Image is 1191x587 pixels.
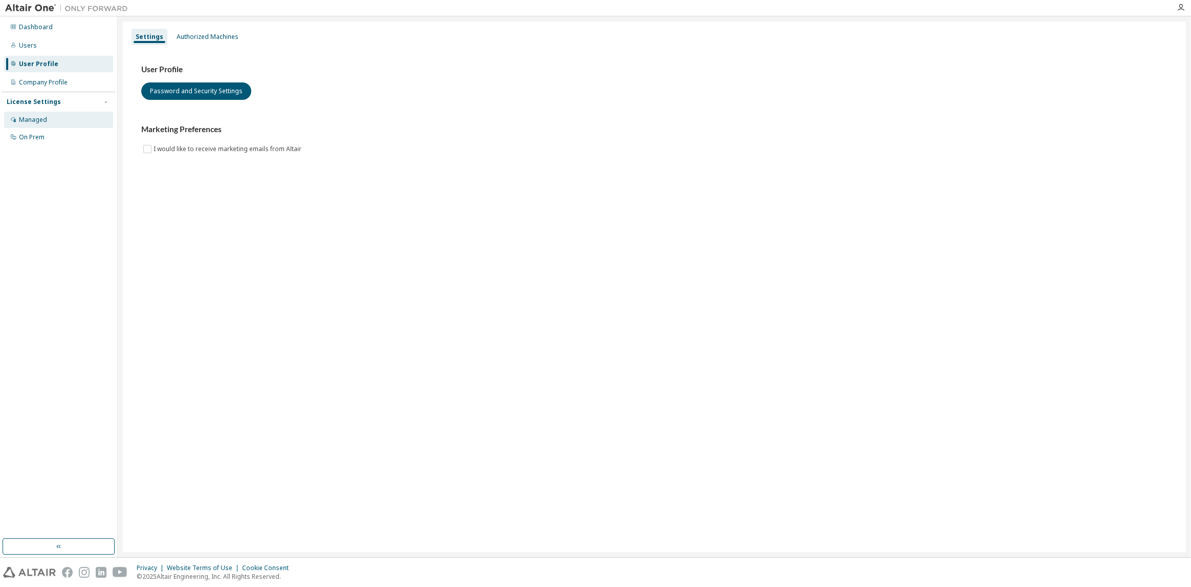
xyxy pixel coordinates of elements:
div: Company Profile [19,78,68,87]
div: Website Terms of Use [167,564,242,572]
img: facebook.svg [62,567,73,578]
p: © 2025 Altair Engineering, Inc. All Rights Reserved. [137,572,295,581]
img: altair_logo.svg [3,567,56,578]
h3: User Profile [141,65,1167,75]
div: On Prem [19,133,45,141]
div: Privacy [137,564,167,572]
img: linkedin.svg [96,567,106,578]
button: Password and Security Settings [141,82,251,100]
div: Users [19,41,37,50]
h3: Marketing Preferences [141,124,1167,135]
div: User Profile [19,60,58,68]
div: Cookie Consent [242,564,295,572]
div: Dashboard [19,23,53,31]
img: Altair One [5,3,133,13]
div: Managed [19,116,47,124]
div: Settings [136,33,163,41]
label: I would like to receive marketing emails from Altair [154,143,304,155]
div: Authorized Machines [177,33,239,41]
img: instagram.svg [79,567,90,578]
img: youtube.svg [113,567,127,578]
div: License Settings [7,98,61,106]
